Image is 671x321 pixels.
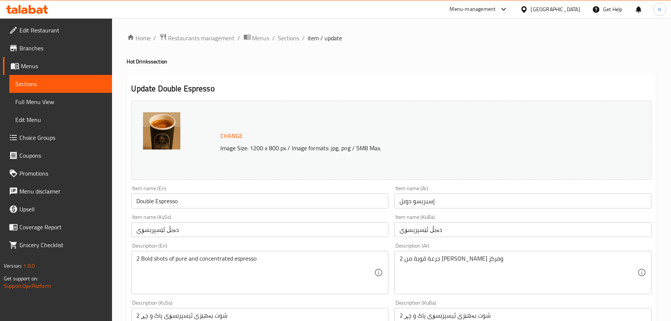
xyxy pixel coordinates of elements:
[19,151,106,160] span: Coupons
[9,111,112,129] a: Edit Menu
[3,218,112,236] a: Coverage Report
[4,274,38,283] span: Get support on:
[218,128,246,144] button: Change
[308,34,342,43] span: item / update
[159,33,235,43] a: Restaurants management
[4,261,22,271] span: Version:
[658,5,661,13] span: h
[3,57,112,75] a: Menus
[154,34,156,43] li: /
[19,44,106,53] span: Branches
[4,281,51,291] a: Support.OpsPlatform
[3,39,112,57] a: Branches
[3,164,112,182] a: Promotions
[23,261,35,271] span: 1.0.0
[15,97,106,106] span: Full Menu View
[243,33,270,43] a: Menus
[19,223,106,232] span: Coverage Report
[15,79,106,88] span: Sections
[19,187,106,196] span: Menu disclaimer
[531,5,580,13] div: [GEOGRAPHIC_DATA]
[221,130,243,141] span: Change
[3,147,112,164] a: Coupons
[9,93,112,111] a: Full Menu View
[3,236,112,254] a: Grocery Checklist
[143,112,180,150] img: Double_Espresso638906314130534257.jpg
[19,205,106,214] span: Upsell
[3,182,112,200] a: Menu disclaimer
[131,83,652,94] h2: Update Double Espresso
[131,222,389,237] input: Enter name KuSo
[400,255,637,290] textarea: 2 جرعة قوية من [PERSON_NAME] ومركز
[9,75,112,93] a: Sections
[168,34,235,43] span: Restaurants management
[19,240,106,249] span: Grocery Checklist
[127,33,656,43] nav: breadcrumb
[19,26,106,35] span: Edit Restaurant
[218,144,591,152] p: Image Size: 1200 x 800 px / Image formats: jpg, png / 5MB Max.
[394,222,652,237] input: Enter name KuBa
[302,34,305,43] li: /
[127,34,151,43] a: Home
[21,62,106,70] span: Menus
[3,21,112,39] a: Edit Restaurant
[19,133,106,142] span: Choice Groups
[3,129,112,147] a: Choice Groups
[238,34,240,43] li: /
[19,169,106,178] span: Promotions
[15,115,106,124] span: Edit Menu
[252,34,270,43] span: Menus
[127,58,656,65] h4: Hot Drinks section
[450,5,496,14] div: Menu-management
[273,34,275,43] li: /
[3,200,112,218] a: Upsell
[131,193,389,208] input: Enter name En
[278,34,299,43] a: Sections
[137,255,375,290] textarea: 2 Bold shots of pure and concentrated espresso
[394,193,652,208] input: Enter name Ar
